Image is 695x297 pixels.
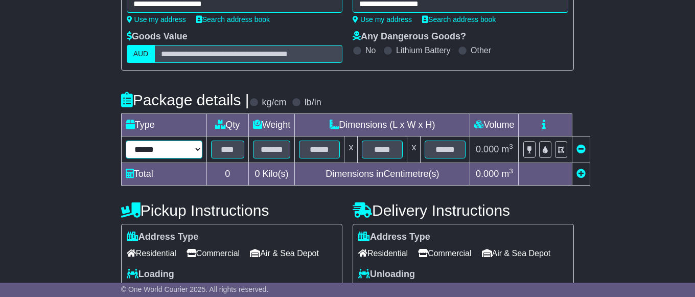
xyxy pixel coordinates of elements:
label: No [365,45,376,55]
label: Loading [127,269,174,280]
td: Dimensions (L x W x H) [295,114,470,136]
label: Address Type [127,232,199,243]
td: Type [121,114,206,136]
a: Search address book [422,15,496,24]
a: Use my address [353,15,412,24]
label: Any Dangerous Goods? [353,31,466,42]
span: m [501,169,513,179]
span: © One World Courier 2025. All rights reserved. [121,285,269,293]
a: Remove this item [576,144,586,154]
h4: Package details | [121,92,249,108]
td: Volume [470,114,519,136]
span: Residential [127,245,176,261]
td: Qty [206,114,248,136]
sup: 3 [509,167,513,175]
a: Use my address [127,15,186,24]
span: 0.000 [476,144,499,154]
td: Dimensions in Centimetre(s) [295,163,470,186]
td: 0 [206,163,248,186]
span: Air & Sea Depot [482,245,551,261]
label: Goods Value [127,31,188,42]
label: Other [471,45,491,55]
h4: Pickup Instructions [121,202,342,219]
label: AUD [127,45,155,63]
label: kg/cm [262,97,287,108]
td: Total [121,163,206,186]
label: Unloading [358,269,415,280]
span: Commercial [418,245,471,261]
label: Lithium Battery [396,45,451,55]
a: Search address book [196,15,270,24]
span: m [501,144,513,154]
h4: Delivery Instructions [353,202,574,219]
label: Address Type [358,232,430,243]
span: Commercial [187,245,240,261]
label: lb/in [305,97,321,108]
td: Weight [248,114,295,136]
span: Air & Sea Depot [250,245,319,261]
td: x [344,136,358,163]
span: Residential [358,245,408,261]
a: Add new item [576,169,586,179]
td: x [407,136,421,163]
span: 0.000 [476,169,499,179]
td: Kilo(s) [248,163,295,186]
span: 0 [255,169,260,179]
sup: 3 [509,143,513,150]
